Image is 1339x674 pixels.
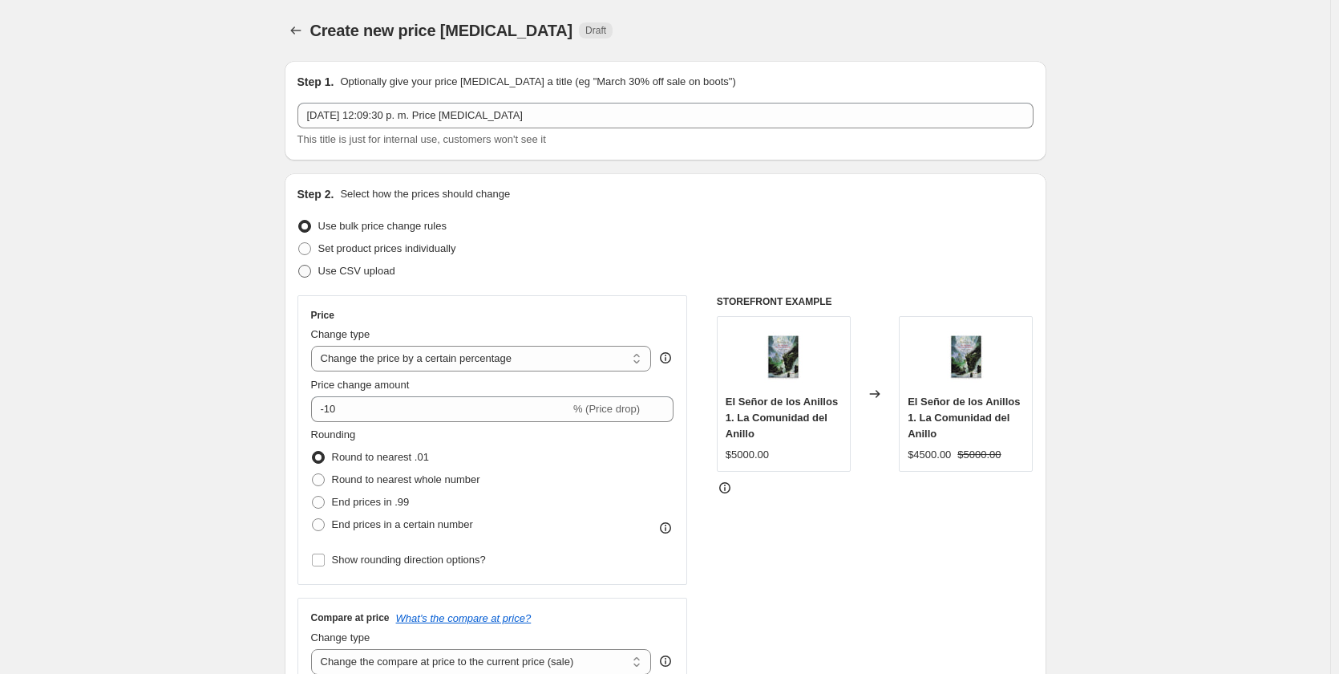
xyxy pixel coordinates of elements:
[318,220,447,232] span: Use bulk price change rules
[285,19,307,42] button: Price change jobs
[396,612,532,624] button: What's the compare at price?
[573,403,640,415] span: % (Price drop)
[657,350,674,366] div: help
[311,396,570,422] input: -15
[332,554,486,566] span: Show rounding direction options?
[311,309,334,322] h3: Price
[908,396,1020,440] span: El Señor de los Anillos 1. La Comunidad del Anillo
[318,265,395,277] span: Use CSV upload
[332,451,429,463] span: Round to nearest .01
[908,447,951,463] div: $4500.00
[726,396,838,440] span: El Señor de los Anillos 1. La Comunidad del Anillo
[297,133,546,145] span: This title is just for internal use, customers won't see it
[297,74,334,90] h2: Step 1.
[297,103,1034,128] input: 30% off holiday sale
[657,653,674,669] div: help
[340,186,510,202] p: Select how the prices should change
[311,428,356,441] span: Rounding
[297,186,334,202] h2: Step 2.
[310,22,573,39] span: Create new price [MEDICAL_DATA]
[751,325,815,389] img: Libro-2_80x.jpg
[340,74,735,90] p: Optionally give your price [MEDICAL_DATA] a title (eg "March 30% off sale on boots")
[726,447,769,463] div: $5000.00
[332,473,480,485] span: Round to nearest whole number
[318,242,456,254] span: Set product prices individually
[934,325,998,389] img: Libro-2_80x.jpg
[311,328,370,340] span: Change type
[332,496,410,508] span: End prices in .99
[717,295,1034,308] h6: STOREFRONT EXAMPLE
[957,447,1001,463] strike: $5000.00
[311,631,370,644] span: Change type
[311,379,410,391] span: Price change amount
[311,611,390,624] h3: Compare at price
[585,24,606,37] span: Draft
[332,518,473,530] span: End prices in a certain number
